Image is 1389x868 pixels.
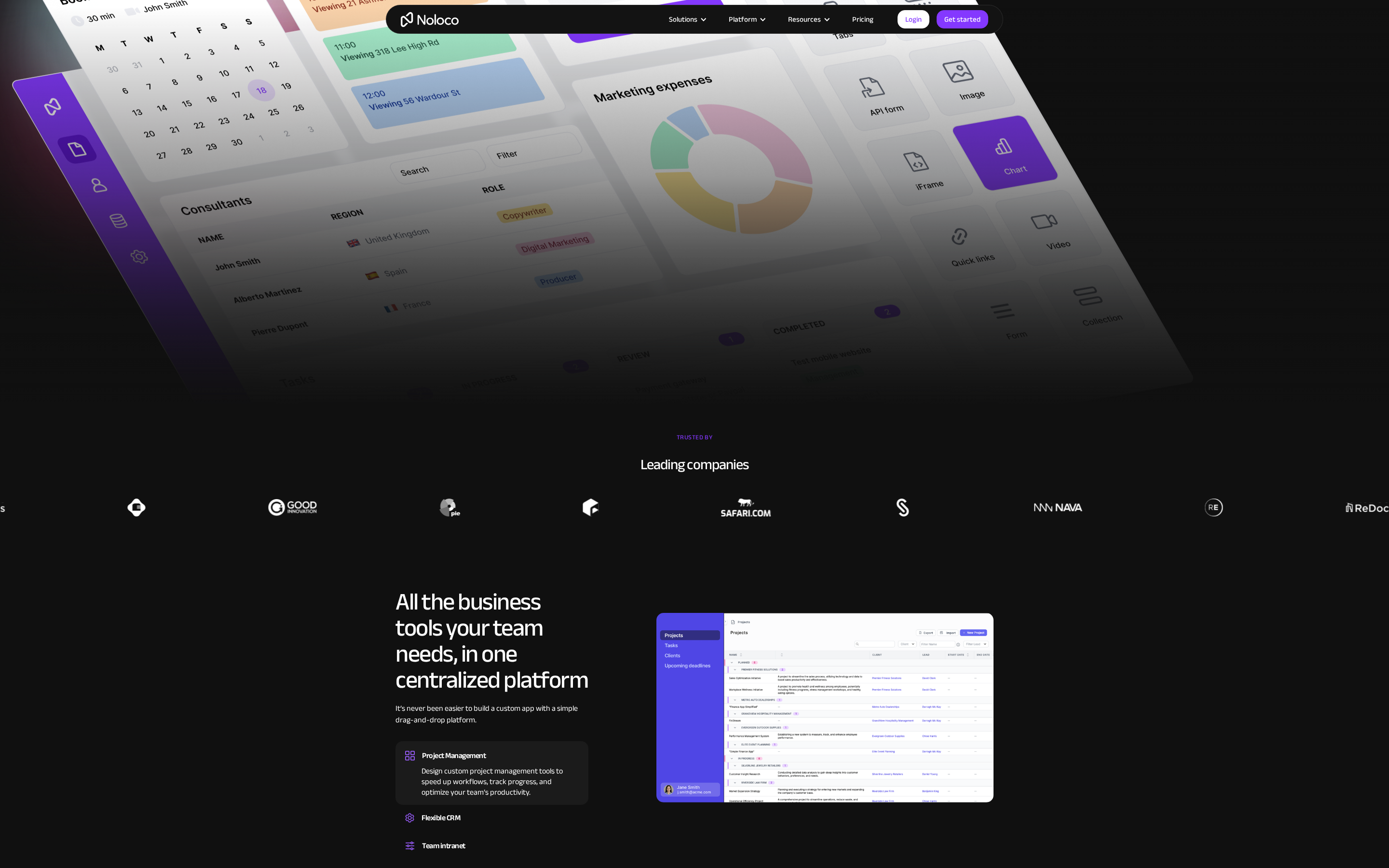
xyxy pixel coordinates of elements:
[395,589,588,693] h2: All the business tools your team needs, in one centralized platform
[405,853,579,856] div: Set up a central space for your team to collaborate, share information, and stay up to date on co...
[657,13,717,26] div: Solutions
[422,811,460,825] div: Flexible CRM
[669,13,697,26] div: Solutions
[405,825,579,828] div: Create a custom CRM that you can adapt to your business’s needs, centralize your workflows, and m...
[937,10,988,28] a: Get started
[395,703,588,740] div: It’s never been easier to build a custom app with a simple drag-and-drop platform.
[898,10,929,28] a: Login
[422,748,486,763] div: Project Management
[717,13,776,26] div: Platform
[840,13,885,26] a: Pricing
[422,839,465,853] div: Team intranet
[776,13,840,26] div: Resources
[405,763,579,798] div: Design custom project management tools to speed up workflows, track progress, and optimize your t...
[401,12,459,27] a: home
[729,13,757,26] div: Platform
[788,13,821,26] div: Resources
